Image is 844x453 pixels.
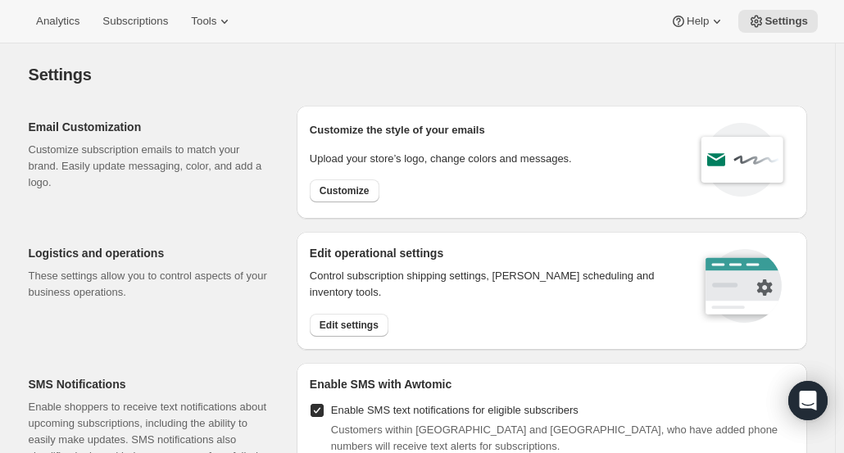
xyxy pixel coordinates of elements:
[29,142,270,191] p: Customize subscription emails to match your brand. Easily update messaging, color, and add a logo.
[331,424,778,452] span: Customers within [GEOGRAPHIC_DATA] and [GEOGRAPHIC_DATA], who have added phone numbers will recei...
[310,314,388,337] button: Edit settings
[181,10,243,33] button: Tools
[29,245,270,261] h2: Logistics and operations
[320,319,379,332] span: Edit settings
[687,15,709,28] span: Help
[331,404,579,416] span: Enable SMS text notifications for eligible subscribers
[320,184,370,197] span: Customize
[29,268,270,301] p: These settings allow you to control aspects of your business operations.
[29,119,270,135] h2: Email Customization
[310,122,485,138] p: Customize the style of your emails
[738,10,818,33] button: Settings
[660,10,735,33] button: Help
[26,10,89,33] button: Analytics
[310,268,676,301] p: Control subscription shipping settings, [PERSON_NAME] scheduling and inventory tools.
[310,245,676,261] h2: Edit operational settings
[102,15,168,28] span: Subscriptions
[310,151,572,167] p: Upload your store’s logo, change colors and messages.
[788,381,828,420] div: Open Intercom Messenger
[191,15,216,28] span: Tools
[36,15,79,28] span: Analytics
[310,376,794,392] h2: Enable SMS with Awtomic
[310,179,379,202] button: Customize
[765,15,808,28] span: Settings
[93,10,178,33] button: Subscriptions
[29,66,92,84] span: Settings
[29,376,270,392] h2: SMS Notifications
